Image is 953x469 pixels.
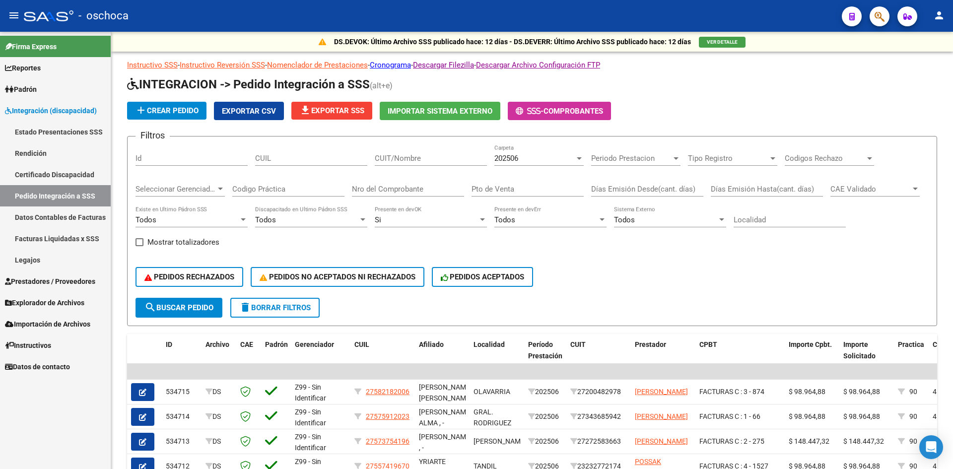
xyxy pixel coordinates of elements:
[707,39,738,45] span: VER DETALLE
[528,340,562,360] span: Período Prestación
[566,334,631,378] datatable-header-cell: CUIT
[144,303,213,312] span: Buscar Pedido
[413,61,474,69] a: Descargar Filezilla
[631,334,695,378] datatable-header-cell: Prestador
[334,36,691,47] p: DS.DEVOK: Último Archivo SSS publicado hace: 12 días - DS.DEVERR: Último Archivo SSS publicado ha...
[350,334,415,378] datatable-header-cell: CUIL
[544,107,603,116] span: Comprobantes
[919,435,943,459] div: Open Intercom Messenger
[843,437,884,445] span: $ 148.447,32
[354,340,369,348] span: CUIL
[127,77,370,91] span: INTEGRACION -> Pedido Integración a SSS
[5,276,95,287] span: Prestadores / Proveedores
[78,5,129,27] span: - oschoca
[476,61,600,69] a: Descargar Archivo Configuración FTP
[695,334,785,378] datatable-header-cell: CPBT
[5,340,51,351] span: Instructivos
[267,61,368,69] a: Nomenclador de Prestaciones
[909,437,917,445] span: 90
[136,129,170,142] h3: Filtros
[789,340,832,348] span: Importe Cpbt.
[419,433,472,452] span: [PERSON_NAME] , -
[474,340,505,348] span: Localidad
[236,334,261,378] datatable-header-cell: CAE
[5,63,41,73] span: Reportes
[144,301,156,313] mat-icon: search
[528,411,562,422] div: 202506
[699,340,717,348] span: CPBT
[635,340,666,348] span: Prestador
[375,215,381,224] span: Si
[205,386,232,398] div: DS
[291,102,372,120] button: Exportar SSS
[419,383,472,414] span: [PERSON_NAME] [PERSON_NAME] , -
[635,388,688,396] span: [PERSON_NAME]
[419,340,444,348] span: Afiliado
[166,340,172,348] span: ID
[635,437,688,445] span: [PERSON_NAME]
[839,334,894,378] datatable-header-cell: Importe Solicitado
[162,334,202,378] datatable-header-cell: ID
[570,411,627,422] div: 27343685942
[474,437,527,445] span: [PERSON_NAME]
[166,386,198,398] div: 534715
[789,388,825,396] span: $ 98.964,88
[144,272,234,281] span: PEDIDOS RECHAZADOS
[699,37,746,48] button: VER DETALLE
[699,436,781,447] div: FACTURAS C : 2 - 275
[366,412,409,420] span: 27575912023
[370,61,411,69] a: Cronograma
[202,334,236,378] datatable-header-cell: Archivo
[388,107,492,116] span: Importar Sistema Externo
[843,388,880,396] span: $ 98.964,88
[205,436,232,447] div: DS
[5,319,90,330] span: Importación de Archivos
[635,412,688,420] span: [PERSON_NAME]
[127,102,206,120] button: Crear Pedido
[614,215,635,224] span: Todos
[240,340,253,348] span: CAE
[295,433,326,452] span: Z99 - Sin Identificar
[295,383,326,402] span: Z99 - Sin Identificar
[135,104,147,116] mat-icon: add
[843,340,876,360] span: Importe Solicitado
[5,361,70,372] span: Datos de contacto
[688,154,768,163] span: Tipo Registro
[166,436,198,447] div: 534713
[239,301,251,313] mat-icon: delete
[570,436,627,447] div: 27272583663
[570,340,586,348] span: CUIT
[5,84,37,95] span: Padrón
[299,104,311,116] mat-icon: file_download
[699,411,781,422] div: FACTURAS C : 1 - 66
[291,334,350,378] datatable-header-cell: Gerenciador
[933,388,937,396] span: 4
[528,386,562,398] div: 202506
[127,60,937,70] p: - - - - -
[366,437,409,445] span: 27573754196
[205,411,232,422] div: DS
[147,236,219,248] span: Mostrar totalizadores
[785,334,839,378] datatable-header-cell: Importe Cpbt.
[785,154,865,163] span: Codigos Rechazo
[370,81,393,90] span: (alt+e)
[366,388,409,396] span: 27582182006
[591,154,672,163] span: Periodo Prestacion
[127,61,178,69] a: Instructivo SSS
[295,340,334,348] span: Gerenciador
[909,388,917,396] span: 90
[843,412,880,420] span: $ 98.964,88
[474,408,511,427] span: GRAL. RODRIGUEZ
[494,215,515,224] span: Todos
[265,340,288,348] span: Padrón
[136,215,156,224] span: Todos
[508,102,611,120] button: -Comprobantes
[441,272,525,281] span: PEDIDOS ACEPTADOS
[474,388,510,396] span: OLAVARRIA
[524,334,566,378] datatable-header-cell: Período Prestación
[898,340,924,348] span: Practica
[180,61,265,69] a: Instructivo Reversión SSS
[260,272,415,281] span: PEDIDOS NO ACEPTADOS NI RECHAZADOS
[789,437,829,445] span: $ 148.447,32
[470,334,524,378] datatable-header-cell: Localidad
